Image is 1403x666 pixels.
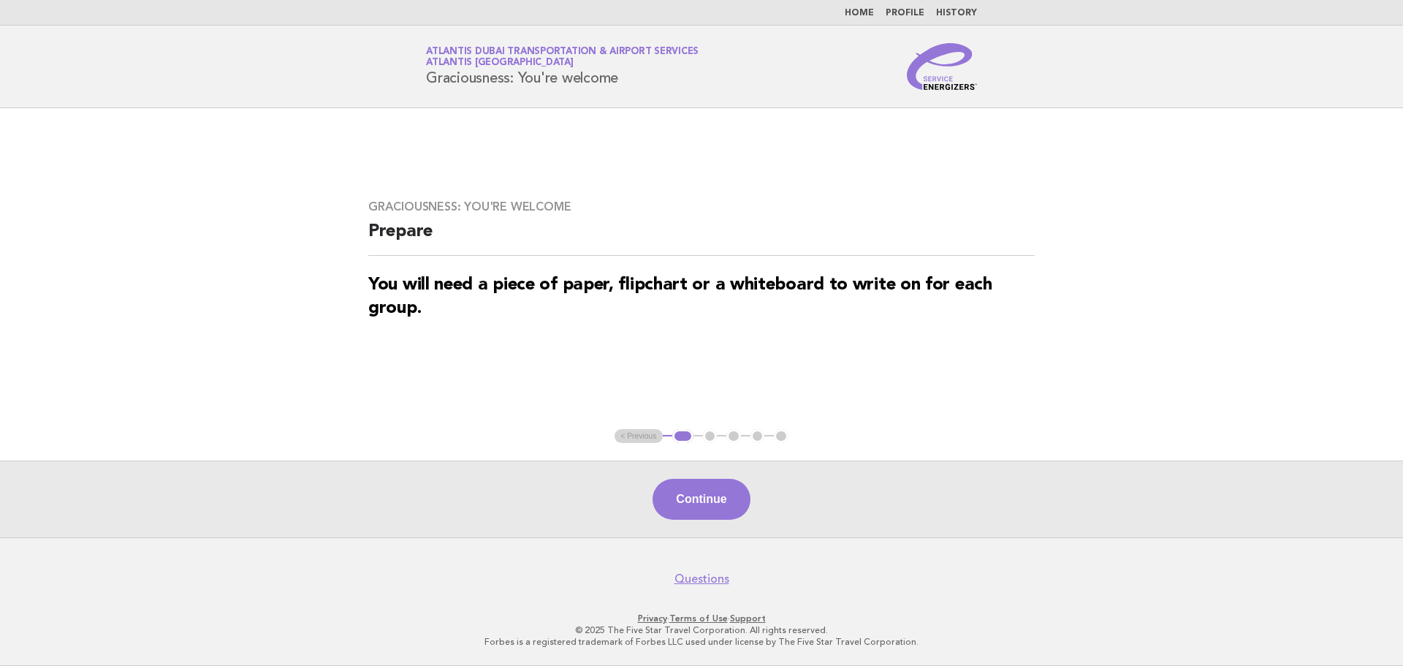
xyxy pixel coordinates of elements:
[638,613,667,624] a: Privacy
[254,624,1149,636] p: © 2025 The Five Star Travel Corporation. All rights reserved.
[426,58,574,68] span: Atlantis [GEOGRAPHIC_DATA]
[730,613,766,624] a: Support
[426,47,699,67] a: Atlantis Dubai Transportation & Airport ServicesAtlantis [GEOGRAPHIC_DATA]
[368,276,992,317] strong: You will need a piece of paper, flipchart or a whiteboard to write on for each group.
[426,48,699,86] h1: Graciousness: You're welcome
[907,43,977,90] img: Service Energizers
[845,9,874,18] a: Home
[368,220,1035,256] h2: Prepare
[936,9,977,18] a: History
[672,429,693,444] button: 1
[674,572,729,586] a: Questions
[254,613,1149,624] p: · ·
[886,9,924,18] a: Profile
[669,613,728,624] a: Terms of Use
[254,636,1149,648] p: Forbes is a registered trademark of Forbes LLC used under license by The Five Star Travel Corpora...
[653,479,750,520] button: Continue
[368,200,1035,214] h3: Graciousness: You're welcome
